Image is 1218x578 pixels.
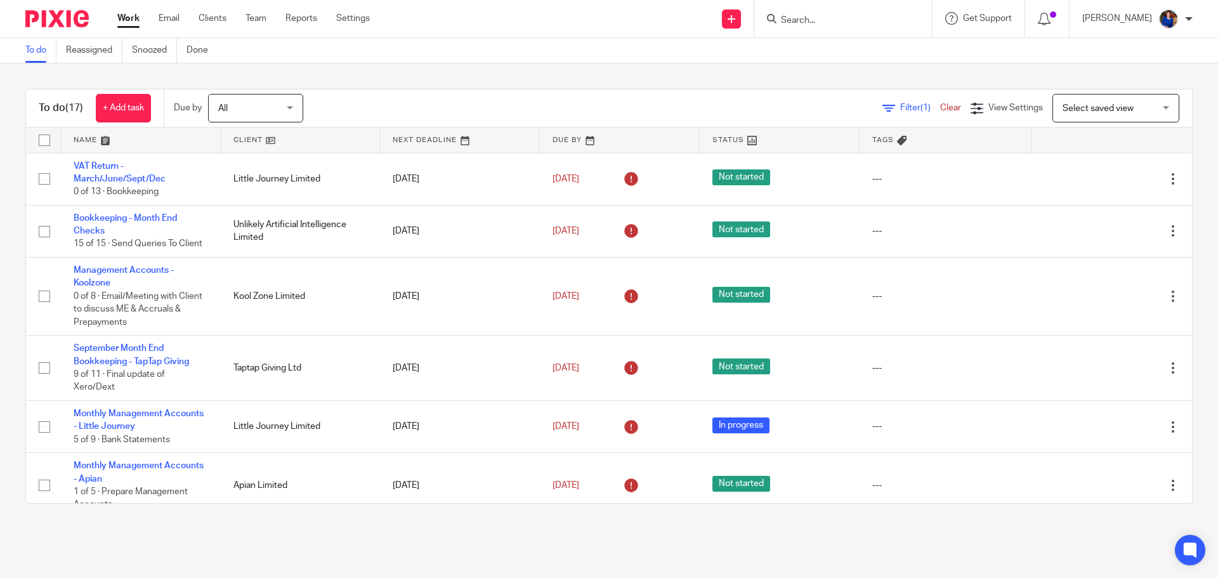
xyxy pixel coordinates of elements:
[712,221,770,237] span: Not started
[74,266,174,287] a: Management Accounts - Koolzone
[74,370,165,392] span: 9 of 11 · Final update of Xero/Dext
[66,38,122,63] a: Reassigned
[74,214,177,235] a: Bookkeeping - Month End Checks
[712,169,770,185] span: Not started
[553,174,579,183] span: [DATE]
[221,336,381,401] td: Taptap Giving Ltd
[25,38,56,63] a: To do
[380,401,540,453] td: [DATE]
[74,162,166,183] a: VAT Return - March/June/Sept/Dec
[1082,12,1152,25] p: [PERSON_NAME]
[553,364,579,372] span: [DATE]
[1158,9,1179,29] img: Nicole.jpeg
[74,435,170,444] span: 5 of 9 · Bank Statements
[872,362,1020,374] div: ---
[712,358,770,374] span: Not started
[380,453,540,518] td: [DATE]
[872,225,1020,237] div: ---
[780,15,894,27] input: Search
[159,12,180,25] a: Email
[187,38,218,63] a: Done
[74,187,159,196] span: 0 of 13 · Bookkeeping
[988,103,1043,112] span: View Settings
[553,422,579,431] span: [DATE]
[872,173,1020,185] div: ---
[221,453,381,518] td: Apian Limited
[221,401,381,453] td: Little Journey Limited
[74,487,188,509] span: 1 of 5 · Prepare Management Accounts
[246,12,266,25] a: Team
[872,420,1020,433] div: ---
[199,12,226,25] a: Clients
[221,205,381,257] td: Unlikely Artificial Intelligence Limited
[380,153,540,205] td: [DATE]
[712,417,769,433] span: In progress
[553,292,579,301] span: [DATE]
[96,94,151,122] a: + Add task
[920,103,931,112] span: (1)
[336,12,370,25] a: Settings
[74,240,202,249] span: 15 of 15 · Send Queries To Client
[553,481,579,490] span: [DATE]
[712,476,770,492] span: Not started
[940,103,961,112] a: Clear
[380,336,540,401] td: [DATE]
[74,409,204,431] a: Monthly Management Accounts - Little Journey
[65,103,83,113] span: (17)
[221,153,381,205] td: Little Journey Limited
[117,12,140,25] a: Work
[872,136,894,143] span: Tags
[380,205,540,257] td: [DATE]
[74,344,189,365] a: September Month End Bookkeeping - TapTap Giving
[74,461,204,483] a: Monthly Management Accounts - Apian
[74,292,202,327] span: 0 of 8 · Email/Meeting with Client to discuss ME & Accruals & Prepayments
[712,287,770,303] span: Not started
[132,38,177,63] a: Snoozed
[221,257,381,335] td: Kool Zone Limited
[285,12,317,25] a: Reports
[218,104,228,113] span: All
[380,257,540,335] td: [DATE]
[1063,104,1134,113] span: Select saved view
[39,102,83,115] h1: To do
[872,290,1020,303] div: ---
[25,10,89,27] img: Pixie
[872,479,1020,492] div: ---
[900,103,940,112] span: Filter
[174,102,202,114] p: Due by
[553,227,579,235] span: [DATE]
[963,14,1012,23] span: Get Support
